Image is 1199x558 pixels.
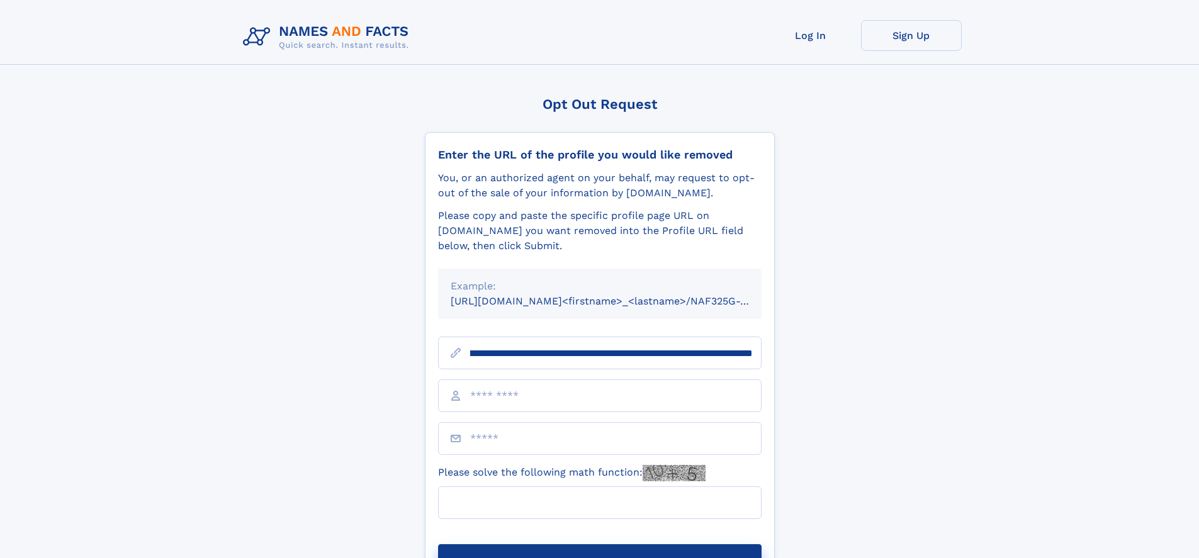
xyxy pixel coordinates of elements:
[451,279,749,294] div: Example:
[438,148,762,162] div: Enter the URL of the profile you would like removed
[760,20,861,51] a: Log In
[425,96,775,112] div: Opt Out Request
[438,170,762,201] div: You, or an authorized agent on your behalf, may request to opt-out of the sale of your informatio...
[238,20,419,54] img: Logo Names and Facts
[451,295,785,307] small: [URL][DOMAIN_NAME]<firstname>_<lastname>/NAF325G-xxxxxxxx
[438,465,706,481] label: Please solve the following math function:
[438,208,762,254] div: Please copy and paste the specific profile page URL on [DOMAIN_NAME] you want removed into the Pr...
[861,20,962,51] a: Sign Up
